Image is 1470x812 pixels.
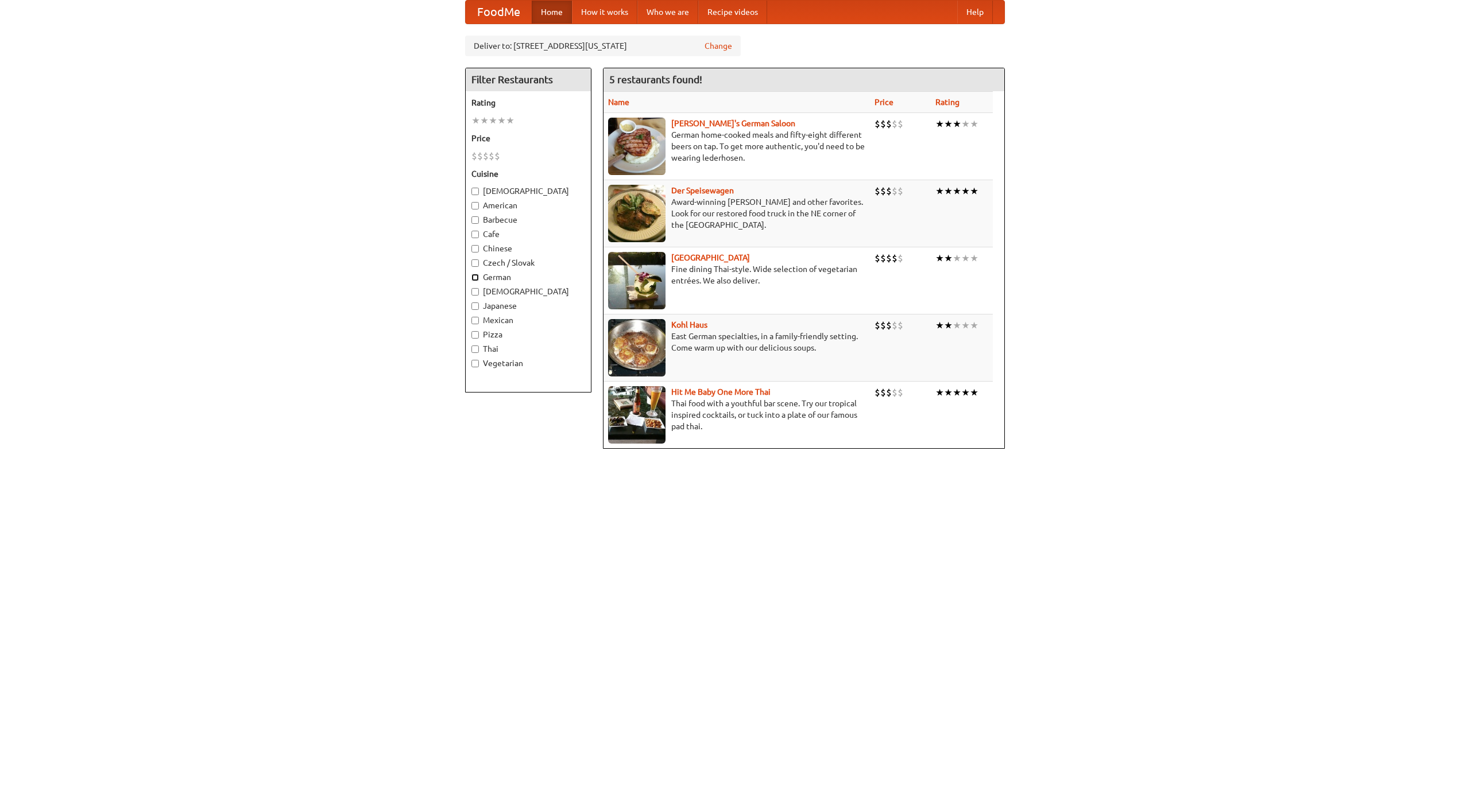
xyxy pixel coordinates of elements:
p: Award-winning [PERSON_NAME] and other favorites. Look for our restored food truck in the NE corne... [608,196,865,231]
li: ★ [935,185,944,197]
li: $ [892,386,898,399]
li: ★ [944,185,953,197]
input: Japanese [471,302,479,310]
li: ★ [935,386,944,399]
li: $ [875,386,880,399]
li: $ [471,150,477,162]
li: ★ [489,114,497,127]
li: $ [886,118,892,130]
img: babythai.jpg [608,386,666,444]
label: German [471,271,585,283]
li: $ [886,252,892,265]
li: $ [875,185,880,197]
h5: Rating [471,97,585,108]
li: $ [880,319,886,332]
a: Who we are [637,1,698,24]
a: Kohl Haus [671,320,707,329]
input: [DEMOGRAPHIC_DATA] [471,188,479,195]
a: How it works [572,1,637,24]
input: Thai [471,345,479,353]
b: Der Speisewagen [671,186,734,195]
img: speisewagen.jpg [608,185,666,242]
li: ★ [480,114,489,127]
li: $ [898,118,903,130]
a: Change [705,40,732,52]
a: Recipe videos [698,1,767,24]
li: ★ [961,386,970,399]
p: East German specialties, in a family-friendly setting. Come warm up with our delicious soups. [608,331,865,353]
label: Pizza [471,329,585,340]
img: kohlhaus.jpg [608,319,666,376]
li: ★ [944,118,953,130]
input: German [471,274,479,281]
h4: Filter Restaurants [466,68,591,91]
p: Thai food with a youthful bar scene. Try our tropical inspired cocktails, or tuck into a plate of... [608,398,865,432]
label: Thai [471,343,585,355]
li: $ [886,386,892,399]
li: $ [898,185,903,197]
a: Home [532,1,572,24]
li: ★ [970,319,978,332]
a: FoodMe [466,1,532,24]
a: Help [957,1,993,24]
a: [GEOGRAPHIC_DATA] [671,253,750,262]
h5: Price [471,133,585,144]
li: $ [494,150,500,162]
li: ★ [953,185,961,197]
li: ★ [935,118,944,130]
input: Chinese [471,245,479,252]
li: $ [892,319,898,332]
input: Mexican [471,317,479,324]
li: $ [477,150,483,162]
label: [DEMOGRAPHIC_DATA] [471,286,585,297]
li: ★ [970,118,978,130]
li: ★ [970,386,978,399]
li: $ [880,185,886,197]
label: Mexican [471,314,585,326]
li: ★ [970,252,978,265]
li: ★ [471,114,480,127]
li: $ [875,252,880,265]
li: ★ [497,114,506,127]
a: Name [608,98,629,107]
input: Cafe [471,231,479,238]
li: $ [898,386,903,399]
li: $ [898,252,903,265]
div: Deliver to: [STREET_ADDRESS][US_STATE] [465,36,741,56]
li: ★ [944,252,953,265]
input: Barbecue [471,216,479,224]
p: Fine dining Thai-style. Wide selection of vegetarian entrées. We also deliver. [608,263,865,286]
input: Czech / Slovak [471,259,479,267]
li: $ [880,252,886,265]
li: ★ [935,252,944,265]
h5: Cuisine [471,168,585,180]
img: esthers.jpg [608,118,666,175]
li: $ [875,118,880,130]
a: Hit Me Baby One More Thai [671,387,771,397]
a: [PERSON_NAME]'s German Saloon [671,119,795,128]
a: Price [875,98,893,107]
li: ★ [953,252,961,265]
li: $ [892,185,898,197]
li: $ [880,386,886,399]
label: Czech / Slovak [471,257,585,269]
li: ★ [961,118,970,130]
li: $ [886,185,892,197]
input: Pizza [471,331,479,339]
ng-pluralize: 5 restaurants found! [609,74,702,85]
li: ★ [953,319,961,332]
label: [DEMOGRAPHIC_DATA] [471,185,585,197]
li: $ [892,118,898,130]
li: ★ [935,319,944,332]
input: Vegetarian [471,360,479,367]
li: $ [898,319,903,332]
li: $ [483,150,489,162]
li: ★ [506,114,514,127]
label: Barbecue [471,214,585,226]
input: American [471,202,479,209]
a: Rating [935,98,960,107]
